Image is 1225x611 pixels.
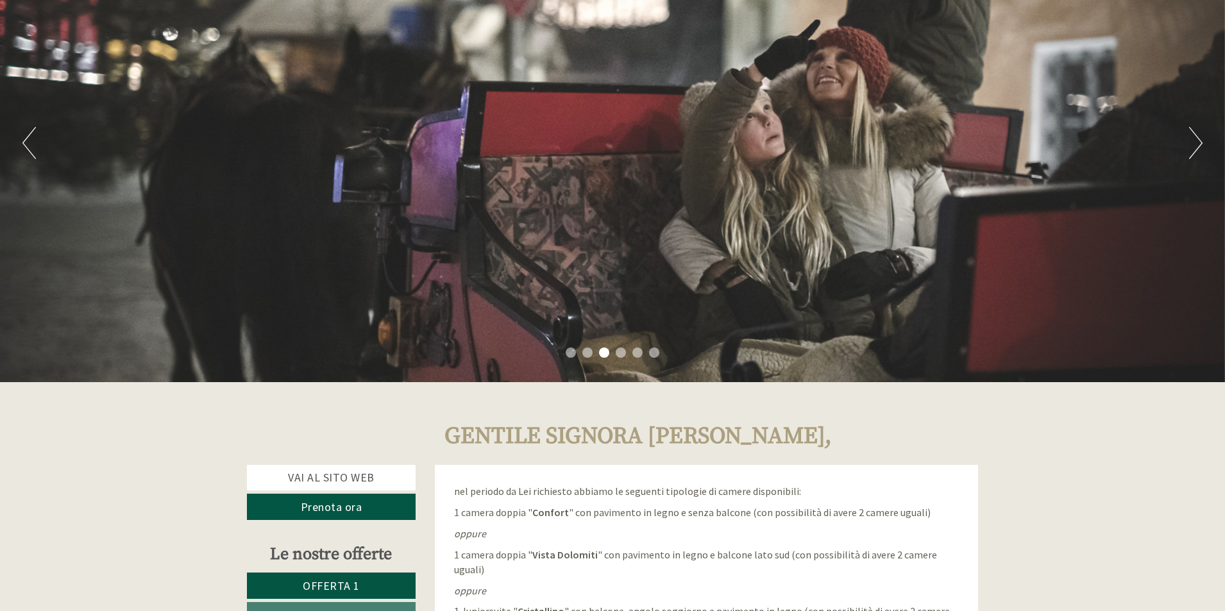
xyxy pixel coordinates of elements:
a: Prenota ora [247,494,416,520]
strong: Vista Dolomiti [532,548,598,561]
em: oppure [454,584,486,597]
p: 1 camera doppia " " con pavimento in legno e senza balcone (con possibilità di avere 2 camere ugu... [454,505,959,520]
a: Vai al sito web [247,465,416,490]
h1: Gentile Signora [PERSON_NAME], [444,424,832,449]
em: oppure [454,527,486,540]
p: 1 camera doppia " " con pavimento in legno e balcone lato sud (con possibilità di avere 2 camere ... [454,548,959,577]
button: Previous [22,127,36,159]
div: Le nostre offerte [247,542,416,566]
span: Offerta 1 [303,578,360,593]
p: nel periodo da Lei richiesto abbiamo le seguenti tipologie di camere disponibili: [454,484,959,499]
button: Next [1189,127,1203,159]
strong: Confort [532,506,569,519]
